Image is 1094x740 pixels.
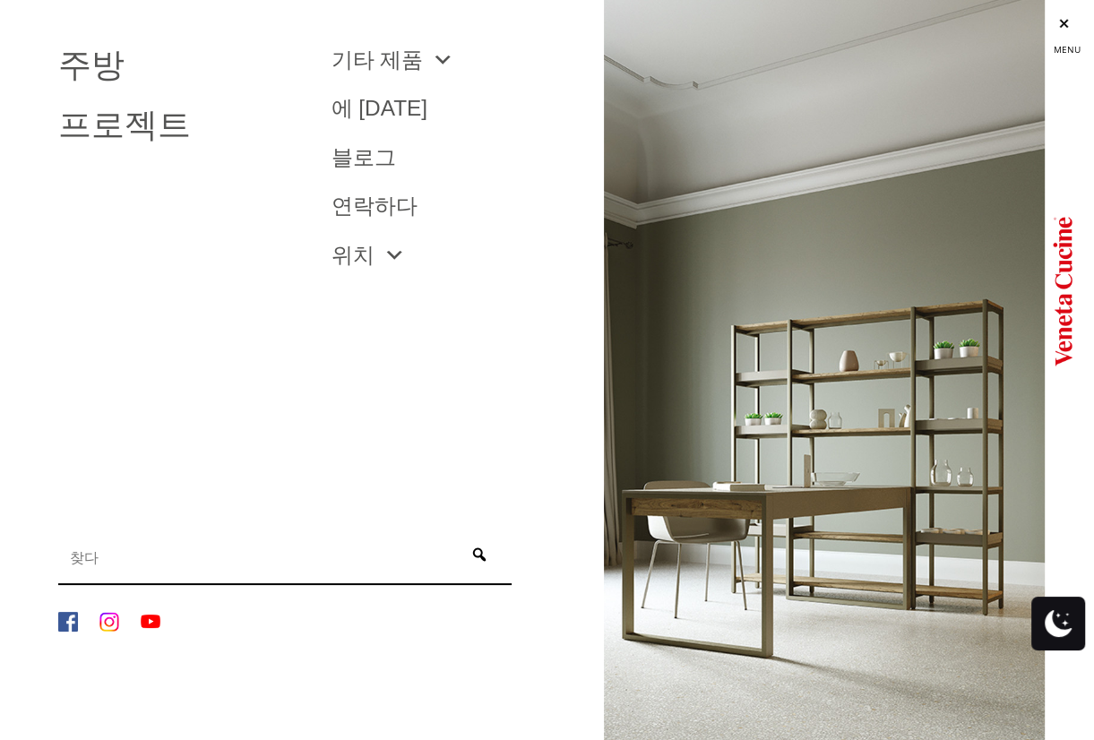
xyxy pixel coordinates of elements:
[331,147,576,168] a: 블로그
[58,49,304,82] a: 주방
[63,539,452,575] input: 찾다
[331,194,417,218] font: 연락하다
[99,612,119,632] img: 인스타그램
[331,145,395,169] font: 블로그
[331,96,427,120] font: 에 [DATE]
[58,612,78,632] img: 페이스북
[331,98,576,119] a: 에 [DATE]
[141,612,160,632] img: 유튜브
[58,47,125,83] font: 주방
[331,243,374,267] font: 위치
[331,47,423,72] font: 기타 제품
[58,107,191,143] font: 프로젝트
[58,109,304,142] a: 프로젝트
[331,195,576,217] a: 연락하다
[1053,210,1072,371] img: 심벌 마크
